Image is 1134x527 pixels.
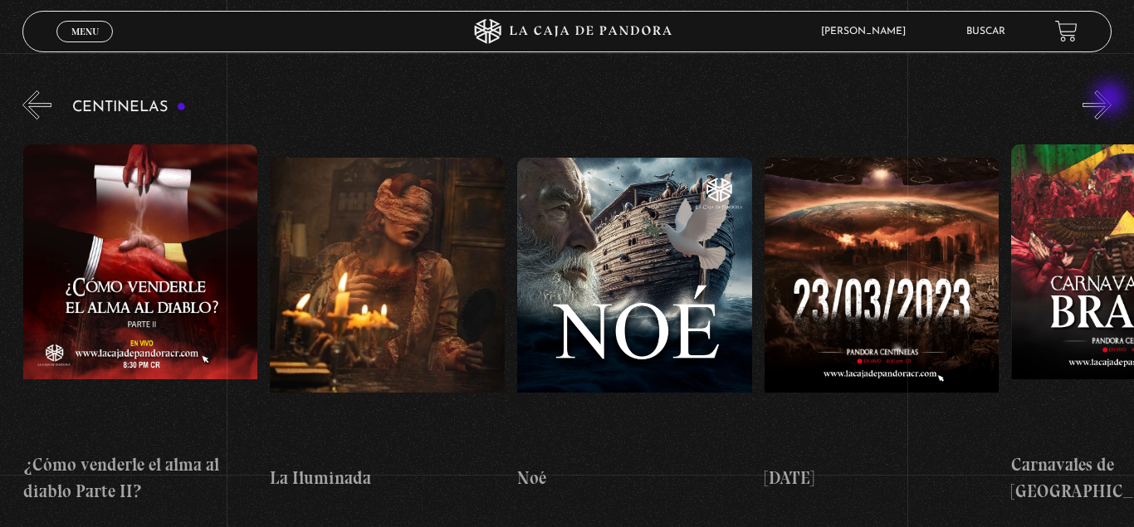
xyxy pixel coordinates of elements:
button: Next [1083,90,1112,120]
h4: La Iluminada [270,465,505,491]
a: La Iluminada [270,132,505,518]
h4: ¿Cómo venderle el alma al diablo Parte II? [23,451,258,504]
a: View your shopping cart [1055,20,1078,42]
h3: Centinelas [72,100,186,115]
a: Buscar [966,27,1005,37]
span: Menu [71,27,99,37]
span: [PERSON_NAME] [813,27,922,37]
a: Noé [517,132,752,518]
a: ¿Cómo venderle el alma al diablo Parte II? [23,132,258,518]
button: Previous [22,90,51,120]
h4: [DATE] [765,465,1000,491]
span: Cerrar [66,40,105,51]
h4: Noé [517,465,752,491]
a: [DATE] [765,132,1000,518]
